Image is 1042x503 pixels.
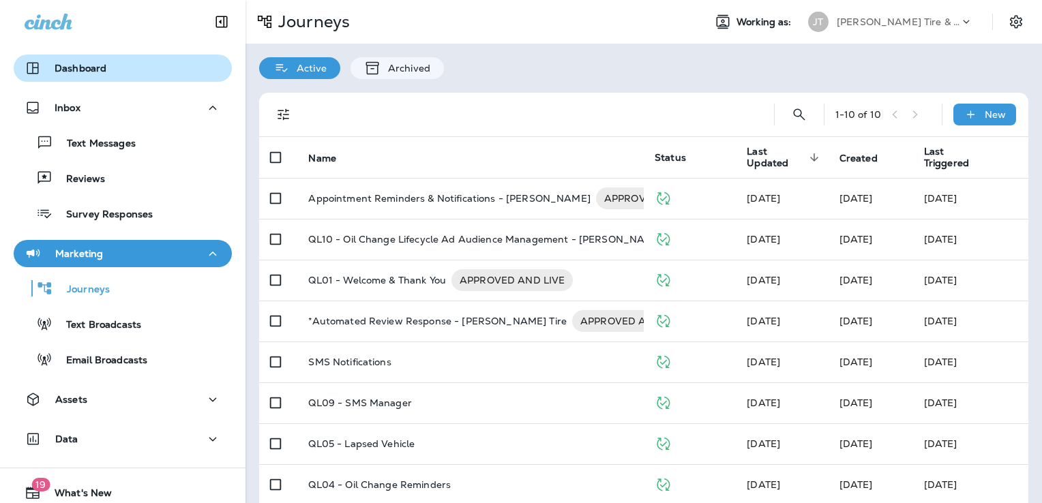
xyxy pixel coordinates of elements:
[747,397,780,409] span: J-P Scoville
[596,187,717,209] div: APPROVED AND LIVE
[14,274,232,303] button: Journeys
[839,192,873,204] span: J-P Scoville
[837,16,959,27] p: [PERSON_NAME] Tire & Auto
[14,164,232,192] button: Reviews
[924,146,987,169] span: Last Triggered
[14,199,232,228] button: Survey Responses
[308,187,590,209] p: Appointment Reminders & Notifications - [PERSON_NAME]
[55,102,80,113] p: Inbox
[14,240,232,267] button: Marketing
[308,228,663,250] p: QL10 - Oil Change Lifecycle Ad Audience Management - [PERSON_NAME]
[203,8,241,35] button: Collapse Sidebar
[308,397,412,408] p: QL09 - SMS Manager
[913,178,1028,219] td: [DATE]
[835,109,881,120] div: 1 - 10 of 10
[308,310,567,332] p: *Automated Review Response - [PERSON_NAME] Tire
[290,63,327,74] p: Active
[747,146,805,169] span: Last Updated
[14,345,232,374] button: Email Broadcasts
[839,438,873,450] span: Frank Carreno
[736,16,794,28] span: Working as:
[308,152,354,164] span: Name
[655,232,672,244] span: Published
[839,152,895,164] span: Created
[572,314,694,328] span: APPROVED AND LIVE
[839,478,873,491] span: Frank Carreno
[308,479,451,490] p: QL04 - Oil Change Reminders
[924,146,969,169] span: Last Triggered
[1004,10,1028,34] button: Settings
[14,386,232,413] button: Assets
[308,356,391,367] p: SMS Notifications
[14,309,232,338] button: Text Broadcasts
[839,153,878,164] span: Created
[655,151,686,164] span: Status
[14,55,232,82] button: Dashboard
[273,12,350,32] p: Journeys
[747,274,780,286] span: Developer Integrations
[55,394,87,405] p: Assets
[655,477,672,489] span: Published
[53,319,141,332] p: Text Broadcasts
[596,192,717,205] span: APPROVED AND LIVE
[55,248,103,259] p: Marketing
[55,433,78,444] p: Data
[55,63,106,74] p: Dashboard
[913,301,1028,341] td: [DATE]
[747,233,780,245] span: Developer Integrations
[786,101,813,128] button: Search Journeys
[308,153,336,164] span: Name
[308,269,446,291] p: QL01 - Welcome & Thank You
[451,269,573,291] div: APPROVED AND LIVE
[913,341,1028,382] td: [DATE]
[53,284,110,296] p: Journeys
[31,478,50,491] span: 19
[655,436,672,448] span: Published
[913,260,1028,301] td: [DATE]
[913,423,1028,464] td: [DATE]
[53,209,153,222] p: Survey Responses
[572,310,694,332] div: APPROVED AND LIVE
[839,356,873,368] span: J-P Scoville
[913,382,1028,423] td: [DATE]
[839,233,873,245] span: J-P Scoville
[985,109,1006,120] p: New
[808,12,829,32] div: JT
[839,397,873,409] span: J-P Scoville
[14,128,232,157] button: Text Messages
[451,273,573,287] span: APPROVED AND LIVE
[655,314,672,326] span: Published
[308,438,415,449] p: QL05 - Lapsed Vehicle
[747,356,780,368] span: J-P Scoville
[14,94,232,121] button: Inbox
[381,63,430,74] p: Archived
[53,138,136,151] p: Text Messages
[270,101,297,128] button: Filters
[747,315,780,327] span: J-P Scoville
[53,354,147,367] p: Email Broadcasts
[747,192,780,204] span: J-P Scoville
[747,438,780,450] span: J-P Scoville
[913,219,1028,260] td: [DATE]
[655,354,672,367] span: Published
[839,274,873,286] span: J-P Scoville
[655,273,672,285] span: Published
[53,173,105,186] p: Reviews
[839,315,873,327] span: J-P Scoville
[655,191,672,203] span: Published
[747,146,822,169] span: Last Updated
[655,395,672,408] span: Published
[14,425,232,453] button: Data
[747,478,780,491] span: J-P Scoville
